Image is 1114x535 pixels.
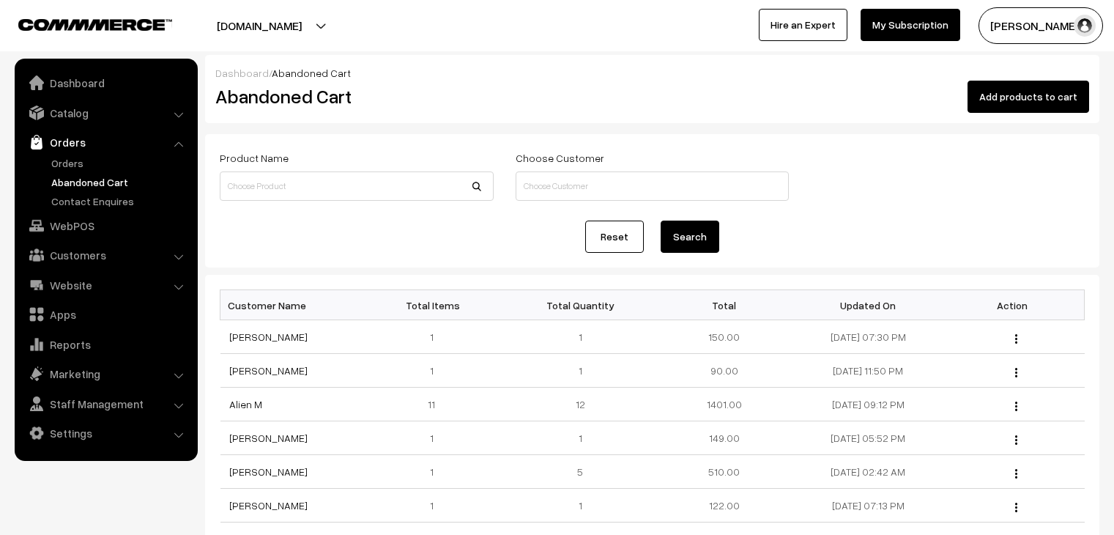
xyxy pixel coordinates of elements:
[508,320,653,354] td: 1
[652,455,796,489] td: 510.00
[229,331,308,343] a: [PERSON_NAME]
[652,421,796,455] td: 149.00
[1015,334,1017,344] img: Menu
[229,398,262,410] a: Alien M
[508,388,653,421] td: 12
[1015,402,1017,411] img: Menu
[229,364,308,377] a: [PERSON_NAME]
[364,320,508,354] td: 1
[18,213,193,239] a: WebPOS
[796,455,940,489] td: [DATE] 02:42 AM
[229,499,308,512] a: [PERSON_NAME]
[516,171,790,201] input: Choose Customer
[48,193,193,209] a: Contact Enquires
[861,9,960,41] a: My Subscription
[796,421,940,455] td: [DATE] 05:52 PM
[220,171,494,201] input: Choose Product
[364,290,508,320] th: Total Items
[48,174,193,190] a: Abandoned Cart
[272,67,351,79] span: Abandoned Cart
[796,354,940,388] td: [DATE] 11:50 PM
[796,388,940,421] td: [DATE] 09:12 PM
[18,70,193,96] a: Dashboard
[979,7,1103,44] button: [PERSON_NAME]…
[796,489,940,523] td: [DATE] 07:13 PM
[18,420,193,446] a: Settings
[759,9,847,41] a: Hire an Expert
[1015,469,1017,479] img: Menu
[508,421,653,455] td: 1
[215,65,1089,81] div: /
[18,19,172,30] img: COMMMERCE
[661,221,719,253] button: Search
[508,455,653,489] td: 5
[18,391,193,417] a: Staff Management
[18,301,193,328] a: Apps
[48,155,193,171] a: Orders
[215,67,269,79] a: Dashboard
[220,150,289,166] label: Product Name
[1074,15,1096,37] img: user
[508,354,653,388] td: 1
[652,489,796,523] td: 122.00
[652,354,796,388] td: 90.00
[652,388,796,421] td: 1401.00
[18,100,193,126] a: Catalog
[508,489,653,523] td: 1
[796,290,940,320] th: Updated On
[18,272,193,298] a: Website
[652,290,796,320] th: Total
[18,15,146,32] a: COMMMERCE
[166,7,353,44] button: [DOMAIN_NAME]
[215,85,492,108] h2: Abandoned Cart
[796,320,940,354] td: [DATE] 07:30 PM
[1015,368,1017,377] img: Menu
[508,290,653,320] th: Total Quantity
[220,290,365,320] th: Customer Name
[1015,435,1017,445] img: Menu
[18,361,193,387] a: Marketing
[18,242,193,268] a: Customers
[968,81,1089,113] button: Add products to cart
[229,465,308,478] a: [PERSON_NAME]
[1015,503,1017,512] img: Menu
[364,388,508,421] td: 11
[652,320,796,354] td: 150.00
[364,421,508,455] td: 1
[364,489,508,523] td: 1
[516,150,604,166] label: Choose Customer
[18,331,193,358] a: Reports
[364,354,508,388] td: 1
[18,129,193,155] a: Orders
[364,455,508,489] td: 1
[940,290,1085,320] th: Action
[585,221,644,253] a: Reset
[229,432,308,444] a: [PERSON_NAME]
